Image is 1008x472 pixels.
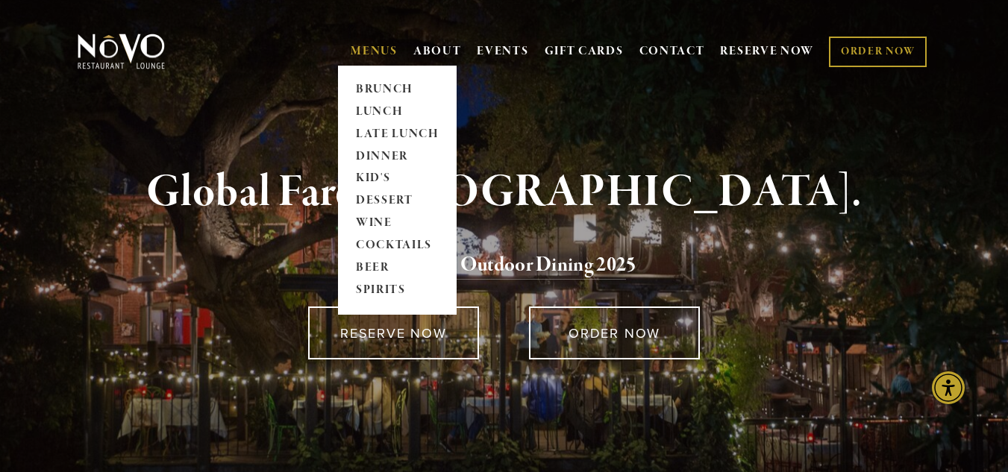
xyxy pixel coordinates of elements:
a: BEER [351,257,444,280]
a: ABOUT [413,44,462,59]
a: ORDER NOW [529,306,700,359]
strong: Global Fare. [GEOGRAPHIC_DATA]. [146,164,862,221]
a: COCKTAILS [351,235,444,257]
a: KID'S [351,168,444,190]
div: Accessibility Menu [932,371,965,404]
h2: 5 [101,250,908,281]
a: LATE LUNCH [351,123,444,145]
a: WINE [351,213,444,235]
a: BRUNCH [351,78,444,101]
a: RESERVE NOW [308,306,479,359]
a: CONTACT [639,37,705,66]
a: ORDER NOW [829,37,927,67]
a: DESSERT [351,190,444,213]
a: MENUS [351,44,398,59]
a: LUNCH [351,101,444,123]
a: GIFT CARDS [545,37,624,66]
a: Voted Best Outdoor Dining 202 [372,252,626,280]
a: DINNER [351,145,444,168]
a: SPIRITS [351,280,444,302]
img: Novo Restaurant &amp; Lounge [75,33,168,70]
a: EVENTS [477,44,528,59]
a: RESERVE NOW [720,37,814,66]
